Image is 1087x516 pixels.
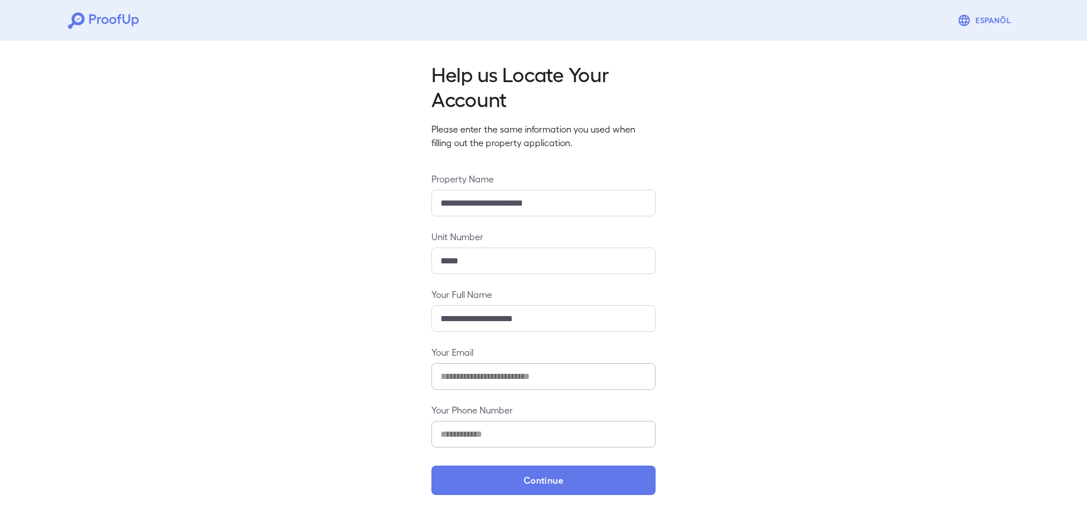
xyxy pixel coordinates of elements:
label: Your Full Name [431,288,656,301]
label: Your Email [431,346,656,359]
button: Continue [431,466,656,495]
label: Property Name [431,172,656,185]
h2: Help us Locate Your Account [431,61,656,111]
label: Your Phone Number [431,403,656,416]
p: Please enter the same information you used when filling out the property application. [431,122,656,150]
button: Espanõl [953,9,1019,32]
label: Unit Number [431,230,656,243]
